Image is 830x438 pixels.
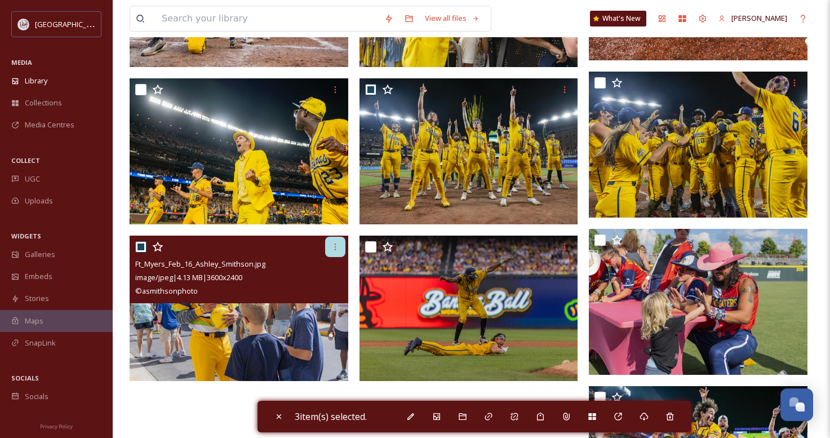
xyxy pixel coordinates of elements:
[589,72,807,218] img: 08.01.25_Baltimore_AdamJonesAppearance_AshSmithson.jpg
[130,236,348,382] img: Ft_Myers_Feb_16_Ashley_Smithson.jpg
[359,78,578,224] img: 8.1_Baltimore-12_jpg_Ashley_Smithson.jpg
[359,236,578,382] img: 6.28_Game-4_Ashley_Smithson.jpg
[11,374,39,382] span: SOCIALS
[780,388,813,421] button: Open Chat
[25,293,49,304] span: Stories
[25,316,43,326] span: Maps
[11,232,41,240] span: WIDGETS
[18,19,29,30] img: CollegeStation_Visit_Bug_Color.png
[40,423,73,430] span: Privacy Policy
[25,338,56,348] span: SnapLink
[25,120,74,130] span: Media Centres
[25,174,40,184] span: UGC
[731,13,787,23] span: [PERSON_NAME]
[25,76,47,86] span: Library
[25,271,52,282] span: Embeds
[11,156,40,165] span: COLLECT
[40,419,73,432] a: Privacy Policy
[25,391,48,402] span: Socials
[589,229,807,375] img: Arkansas_8.16-25_Ashley_Smithson.jpg
[419,7,485,29] a: View all files
[25,249,55,260] span: Galleries
[135,286,198,296] span: © asmithsonphoto
[156,6,379,31] input: Search your library
[135,259,265,269] span: Ft_Myers_Feb_16_Ashley_Smithson.jpg
[130,78,348,224] img: 09.19.2025_Seattle_HeyBaby_ARouch.jpg
[295,410,367,423] span: 3 item(s) selected.
[11,58,32,67] span: MEDIA
[135,272,242,282] span: image/jpeg | 4.13 MB | 3600 x 2400
[25,196,53,206] span: Uploads
[25,98,62,108] span: Collections
[35,19,106,29] span: [GEOGRAPHIC_DATA]
[590,11,646,26] a: What's New
[713,7,793,29] a: [PERSON_NAME]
